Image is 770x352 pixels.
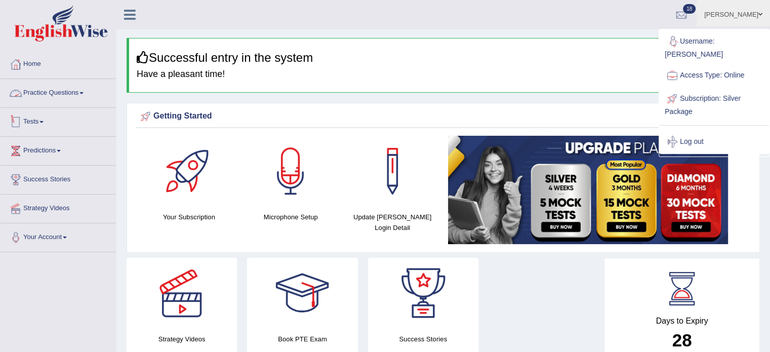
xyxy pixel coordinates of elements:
a: Tests [1,108,116,133]
h3: Successful entry in the system [137,51,752,64]
a: Username: [PERSON_NAME] [660,30,769,64]
a: Strategy Videos [1,194,116,220]
a: Practice Questions [1,79,116,104]
h4: Your Subscription [143,212,235,222]
a: Success Stories [1,166,116,191]
a: Your Account [1,223,116,249]
img: small5.jpg [448,136,728,244]
h4: Days to Expiry [616,317,748,326]
a: Predictions [1,137,116,162]
h4: Success Stories [368,334,478,344]
h4: Update [PERSON_NAME] Login Detail [347,212,438,233]
a: Access Type: Online [660,64,769,87]
h4: Microphone Setup [245,212,337,222]
a: Subscription: Silver Package [660,87,769,121]
b: 28 [672,330,692,350]
h4: Have a pleasant time! [137,69,752,80]
a: Home [1,50,116,75]
h4: Strategy Videos [127,334,237,344]
a: Log out [660,130,769,153]
h4: Book PTE Exam [247,334,357,344]
div: Getting Started [138,109,748,124]
span: 18 [683,4,696,14]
